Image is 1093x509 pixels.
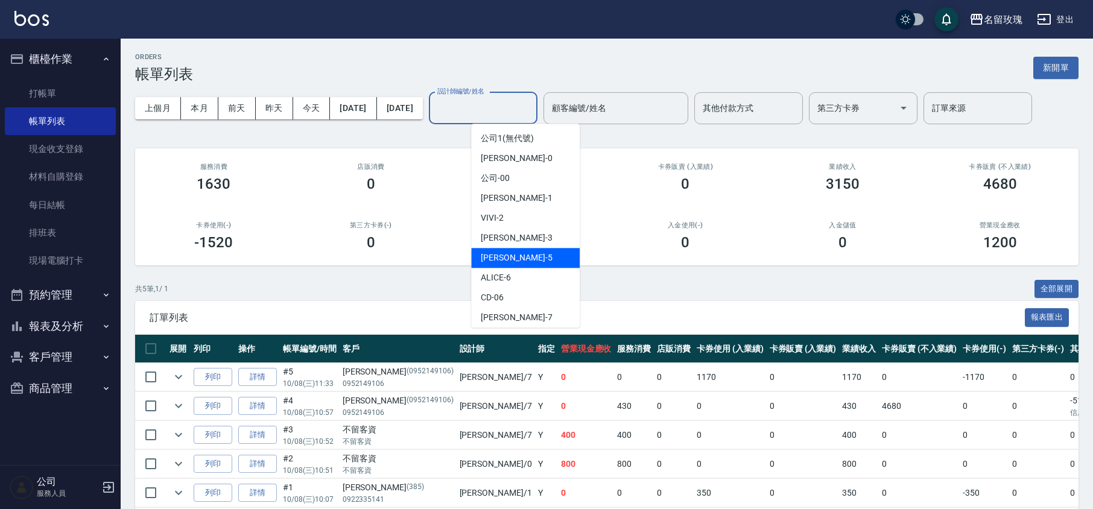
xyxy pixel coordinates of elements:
th: 卡券使用 (入業績) [694,335,767,363]
td: 0 [767,421,840,449]
button: 前天 [218,97,256,119]
p: (385) [407,481,424,494]
button: 名留玫瑰 [965,7,1027,32]
td: 0 [694,421,767,449]
h2: 卡券販賣 (不入業績) [936,163,1064,171]
h2: 入金使用(-) [621,221,750,229]
h2: 營業現金應收 [936,221,1064,229]
td: 0 [879,479,960,507]
a: 新開單 [1033,62,1079,73]
h3: 0 [681,175,689,192]
div: 不留客資 [343,423,454,436]
td: Y [535,450,558,478]
th: 業績收入 [839,335,879,363]
div: [PERSON_NAME] [343,481,454,494]
td: 0 [558,392,615,420]
a: 詳情 [238,484,277,502]
h2: 其他付款方式(-) [464,221,592,229]
p: 服務人員 [37,488,98,499]
p: (0952149106) [407,365,454,378]
td: 350 [694,479,767,507]
td: 0 [614,363,654,391]
td: 4680 [879,392,960,420]
td: 400 [839,421,879,449]
td: [PERSON_NAME] /0 [457,450,535,478]
h3: -1520 [194,234,233,251]
button: 新開單 [1033,57,1079,79]
h2: 第三方卡券(-) [307,221,436,229]
h3: 3150 [826,175,860,192]
button: 列印 [194,426,232,444]
td: Y [535,479,558,507]
th: 帳單編號/時間 [280,335,340,363]
td: 1170 [694,363,767,391]
h5: 公司 [37,476,98,488]
h3: 0 [367,234,375,251]
span: [PERSON_NAME] -7 [481,311,552,324]
button: expand row [169,484,188,502]
p: 10/08 (三) 10:52 [283,436,337,447]
button: 商品管理 [5,373,116,404]
td: 0 [694,392,767,420]
h2: 入金儲值 [779,221,907,229]
td: 0 [960,392,1009,420]
span: [PERSON_NAME] -3 [481,232,552,244]
p: 共 5 筆, 1 / 1 [135,283,168,294]
td: -1170 [960,363,1009,391]
a: 詳情 [238,368,277,387]
td: 0 [767,450,840,478]
button: 客戶管理 [5,341,116,373]
div: [PERSON_NAME] [343,365,454,378]
p: 不留客資 [343,465,454,476]
td: #1 [280,479,340,507]
th: 第三方卡券(-) [1009,335,1067,363]
td: 0 [614,479,654,507]
td: 0 [879,421,960,449]
th: 卡券販賣 (不入業績) [879,335,960,363]
span: [PERSON_NAME] -1 [481,192,552,204]
td: 400 [614,421,654,449]
td: 0 [1009,479,1067,507]
p: 10/08 (三) 10:07 [283,494,337,505]
td: #3 [280,421,340,449]
h2: 卡券販賣 (入業績) [621,163,750,171]
h3: 服務消費 [150,163,278,171]
td: 800 [839,450,879,478]
span: 公司1 (無代號) [481,132,534,145]
button: 全部展開 [1034,280,1079,299]
a: 帳單列表 [5,107,116,135]
td: #5 [280,363,340,391]
h3: 4680 [983,175,1017,192]
button: Open [894,98,913,118]
label: 設計師編號/姓名 [437,87,484,96]
button: expand row [169,455,188,473]
span: VIVI -2 [481,212,504,224]
td: 0 [654,450,694,478]
span: [PERSON_NAME] -5 [481,251,552,264]
td: 0 [1009,363,1067,391]
td: 0 [654,421,694,449]
a: 報表匯出 [1025,311,1069,323]
h3: 1630 [197,175,230,192]
p: 0952149106 [343,407,454,418]
td: 350 [839,479,879,507]
h3: 帳單列表 [135,66,193,83]
p: 0952149106 [343,378,454,389]
td: 400 [558,421,615,449]
td: [PERSON_NAME] /7 [457,421,535,449]
td: Y [535,421,558,449]
button: [DATE] [377,97,423,119]
div: [PERSON_NAME] [343,394,454,407]
a: 現金收支登錄 [5,135,116,163]
td: 0 [879,450,960,478]
button: [DATE] [330,97,376,119]
td: [PERSON_NAME] /7 [457,392,535,420]
td: [PERSON_NAME] /7 [457,363,535,391]
th: 指定 [535,335,558,363]
a: 材料自購登錄 [5,163,116,191]
td: 0 [767,392,840,420]
th: 列印 [191,335,235,363]
th: 卡券販賣 (入業績) [767,335,840,363]
td: 0 [1009,392,1067,420]
td: 800 [614,450,654,478]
